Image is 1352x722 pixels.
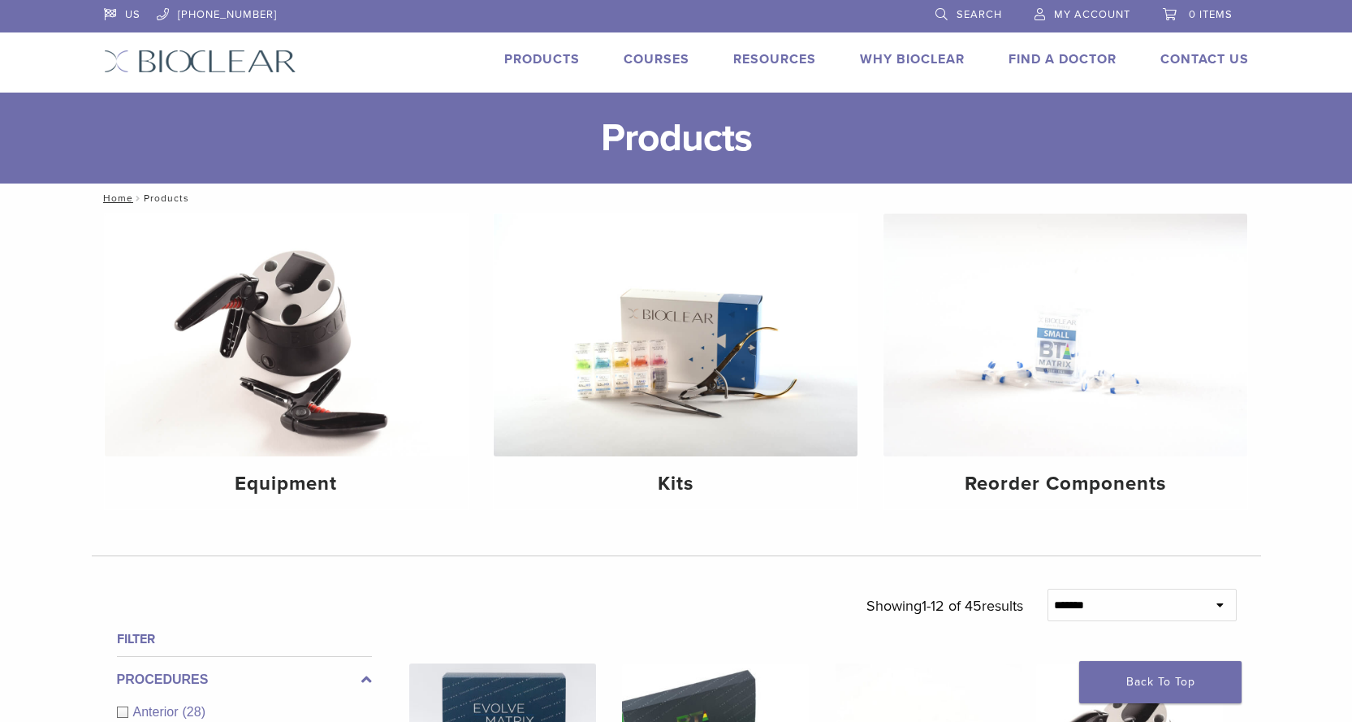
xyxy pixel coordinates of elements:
a: Resources [733,51,816,67]
a: Contact Us [1160,51,1249,67]
img: Kits [494,214,857,456]
img: Equipment [105,214,469,456]
a: Reorder Components [883,214,1247,509]
span: Anterior [133,705,183,719]
p: Showing results [866,589,1023,623]
nav: Products [92,184,1261,213]
span: My Account [1054,8,1130,21]
span: (28) [183,705,205,719]
a: Products [504,51,580,67]
label: Procedures [117,670,372,690]
span: 1-12 of 45 [922,597,982,615]
a: Back To Top [1079,661,1242,703]
span: Search [957,8,1002,21]
img: Reorder Components [883,214,1247,456]
a: Kits [494,214,857,509]
h4: Equipment [118,469,456,499]
a: Find A Doctor [1009,51,1117,67]
img: Bioclear [104,50,296,73]
a: Home [98,192,133,204]
h4: Filter [117,629,372,649]
a: Why Bioclear [860,51,965,67]
a: Equipment [105,214,469,509]
span: 0 items [1189,8,1233,21]
h4: Kits [507,469,844,499]
h4: Reorder Components [896,469,1234,499]
span: / [133,194,144,202]
a: Courses [624,51,689,67]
